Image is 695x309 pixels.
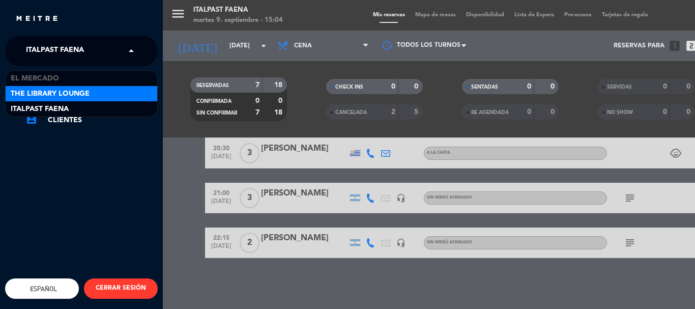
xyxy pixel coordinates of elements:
i: account_box [25,113,38,125]
img: MEITRE [15,15,59,23]
span: Italpast Faena [11,103,69,115]
a: account_boxClientes [25,114,158,126]
button: CERRAR SESIÓN [84,278,158,299]
span: El Mercado [11,73,59,85]
span: Español [27,285,57,293]
span: Italpast Faena [26,40,84,62]
span: The Library Lounge [11,88,90,100]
